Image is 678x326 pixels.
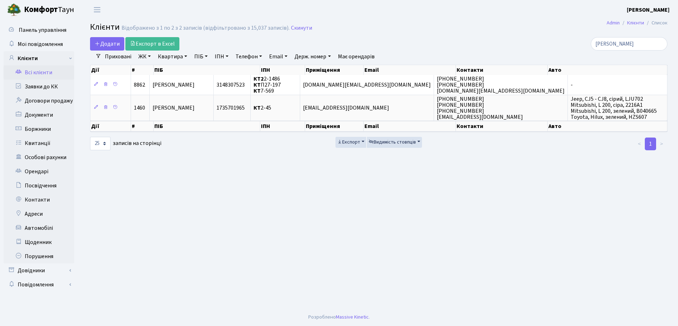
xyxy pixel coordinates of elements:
th: Дії [90,121,131,132]
th: ПІБ [154,65,260,75]
a: Контакти [4,193,74,207]
a: Додати [90,37,124,51]
a: Квартира [155,51,190,63]
th: ІПН [260,121,305,132]
a: Скинути [291,25,312,31]
label: записів на сторінці [90,137,161,150]
img: logo.png [7,3,21,17]
a: Автомобілі [4,221,74,235]
a: Боржники [4,122,74,136]
a: [PERSON_NAME] [627,6,670,14]
th: # [131,65,154,75]
a: Орендарі [4,164,74,179]
a: Держ. номер [292,51,333,63]
span: [EMAIL_ADDRESS][DOMAIN_NAME] [303,104,389,112]
span: - [571,81,573,89]
a: Клієнти [4,51,74,65]
a: Всі клієнти [4,65,74,80]
span: 1735701965 [216,104,245,112]
a: Повідомлення [4,278,74,292]
span: 8862 [134,81,145,89]
a: Клієнти [627,19,644,27]
a: Щоденник [4,235,74,249]
li: Список [644,19,667,27]
th: Авто [548,65,667,75]
a: Заявки до КК [4,80,74,94]
th: Приміщення [305,121,364,132]
th: Приміщення [305,65,364,75]
div: Розроблено . [308,313,370,321]
a: Посвідчення [4,179,74,193]
a: Мої повідомлення [4,37,74,51]
a: Має орендарів [335,51,377,63]
select: записів на сторінці [90,137,111,150]
a: Admin [607,19,620,27]
a: 1 [645,138,656,150]
span: 2-1486 П27-197 7-569 [254,75,281,95]
nav: breadcrumb [596,16,678,30]
span: Видимість стовпців [369,139,416,146]
a: Приховані [102,51,134,63]
th: # [131,121,154,132]
span: Таун [24,4,74,16]
b: КТ [254,87,261,95]
button: Переключити навігацію [88,4,106,16]
span: 2-45 [254,104,271,112]
th: Дії [90,65,131,75]
a: ПІБ [191,51,210,63]
span: Експорт [337,139,360,146]
th: Авто [548,121,667,132]
a: Особові рахунки [4,150,74,164]
th: ІПН [260,65,305,75]
a: ЖК [136,51,154,63]
b: Комфорт [24,4,58,15]
a: Email [266,51,290,63]
b: КТ2 [254,75,264,83]
span: [PHONE_NUMBER] [PHONE_NUMBER] [DOMAIN_NAME][EMAIL_ADDRESS][DOMAIN_NAME] [437,75,565,95]
span: 3148307523 [216,81,245,89]
a: Massive Kinetic [336,313,369,321]
th: ПІБ [154,121,260,132]
span: Клієнти [90,21,120,33]
button: Видимість стовпців [367,137,422,148]
span: [PERSON_NAME] [153,104,195,112]
th: Email [364,121,456,132]
th: Контакти [456,121,548,132]
b: КТ [254,81,261,89]
span: [PERSON_NAME] [153,81,195,89]
th: Контакти [456,65,548,75]
a: Квитанції [4,136,74,150]
a: Порушення [4,249,74,263]
a: Панель управління [4,23,74,37]
b: КТ [254,104,261,112]
a: ІПН [212,51,231,63]
span: Jeep, CJ5 - CJ8, сірий, LJU702 Mitsubishi, L 200, сіра, 2216А1 Mitsubishi, L 200, зелений, B04066... [571,95,657,121]
th: Email [364,65,456,75]
span: Мої повідомлення [18,40,63,48]
span: [DOMAIN_NAME][EMAIL_ADDRESS][DOMAIN_NAME] [303,81,431,89]
a: Довідники [4,263,74,278]
button: Експорт [335,137,366,148]
a: Документи [4,108,74,122]
input: Пошук... [591,37,667,51]
span: Панель управління [19,26,66,34]
a: Адреси [4,207,74,221]
div: Відображено з 1 по 2 з 2 записів (відфільтровано з 15,037 записів). [121,25,290,31]
a: Телефон [233,51,265,63]
a: Експорт в Excel [125,37,179,51]
span: Додати [95,40,120,48]
a: Договори продажу [4,94,74,108]
span: [PHONE_NUMBER] [PHONE_NUMBER] [PHONE_NUMBER] [EMAIL_ADDRESS][DOMAIN_NAME] [437,95,523,121]
span: 1460 [134,104,145,112]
